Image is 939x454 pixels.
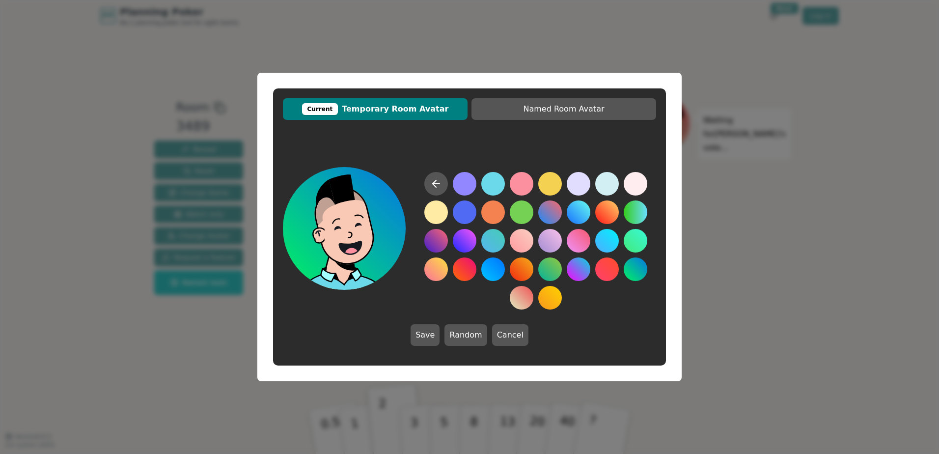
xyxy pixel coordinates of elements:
[492,324,528,346] button: Cancel
[411,324,440,346] button: Save
[283,98,468,120] button: CurrentTemporary Room Avatar
[302,103,338,115] div: Current
[444,324,487,346] button: Random
[471,98,656,120] button: Named Room Avatar
[476,103,651,115] span: Named Room Avatar
[288,103,463,115] span: Temporary Room Avatar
